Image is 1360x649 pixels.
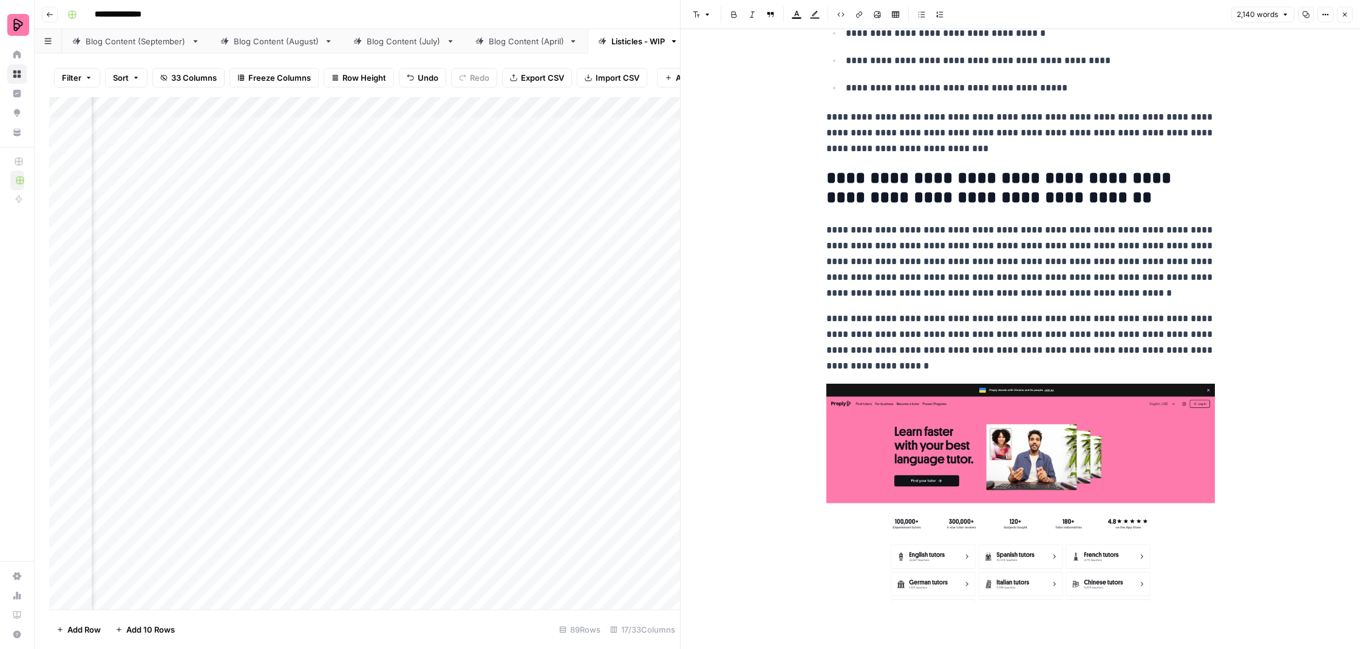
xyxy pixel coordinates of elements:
[152,68,225,87] button: 33 Columns
[7,14,29,36] img: Preply Logo
[470,72,489,84] span: Redo
[7,123,27,142] a: Your Data
[657,68,730,87] button: Add Column
[171,72,217,84] span: 33 Columns
[7,605,27,625] a: Learning Hub
[399,68,446,87] button: Undo
[611,35,665,47] div: Listicles - WIP
[502,68,572,87] button: Export CSV
[108,620,182,639] button: Add 10 Rows
[367,35,441,47] div: Blog Content (July)
[605,620,680,639] div: 17/33 Columns
[62,29,210,53] a: Blog Content (September)
[248,72,311,84] span: Freeze Columns
[451,68,497,87] button: Redo
[7,625,27,644] button: Help + Support
[588,29,688,53] a: Listicles - WIP
[465,29,588,53] a: Blog Content (April)
[343,29,465,53] a: Blog Content (July)
[554,620,605,639] div: 89 Rows
[49,620,108,639] button: Add Row
[62,72,81,84] span: Filter
[7,10,27,40] button: Workspace: Preply
[234,35,319,47] div: Blog Content (August)
[1231,7,1294,22] button: 2,140 words
[126,624,175,636] span: Add 10 Rows
[113,72,129,84] span: Sort
[7,566,27,586] a: Settings
[342,72,386,84] span: Row Height
[7,103,27,123] a: Opportunities
[7,84,27,103] a: Insights
[7,586,27,605] a: Usage
[210,29,343,53] a: Blog Content (August)
[54,68,100,87] button: Filter
[105,68,148,87] button: Sort
[229,68,319,87] button: Freeze Columns
[7,64,27,84] a: Browse
[324,68,394,87] button: Row Height
[521,72,564,84] span: Export CSV
[596,72,639,84] span: Import CSV
[86,35,186,47] div: Blog Content (September)
[67,624,101,636] span: Add Row
[7,45,27,64] a: Home
[1237,9,1278,20] span: 2,140 words
[577,68,647,87] button: Import CSV
[418,72,438,84] span: Undo
[489,35,564,47] div: Blog Content (April)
